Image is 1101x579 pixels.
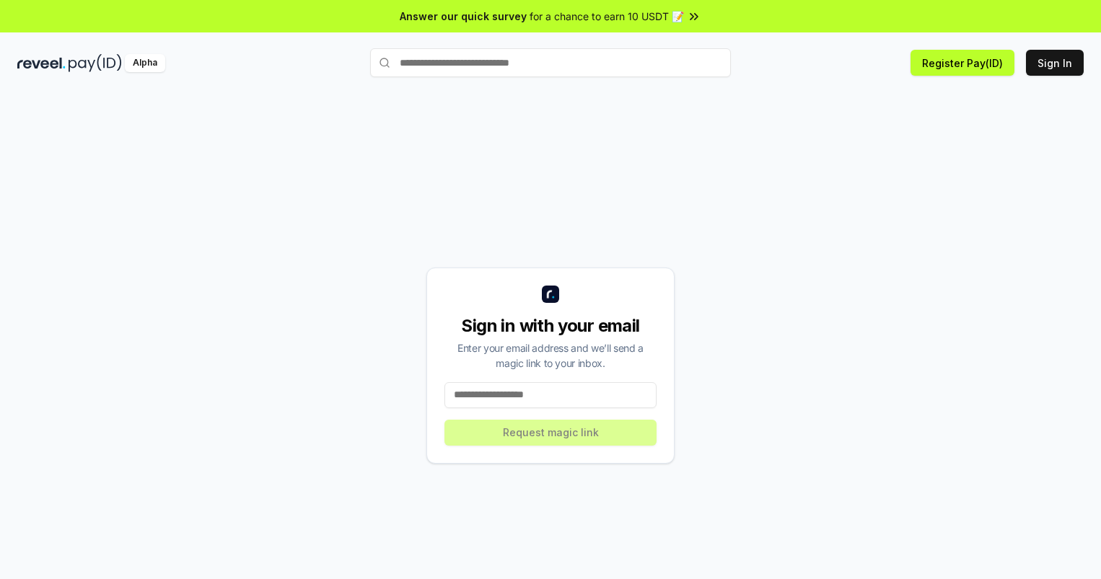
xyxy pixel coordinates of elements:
img: pay_id [69,54,122,72]
div: Alpha [125,54,165,72]
button: Sign In [1026,50,1084,76]
span: for a chance to earn 10 USDT 📝 [530,9,684,24]
span: Answer our quick survey [400,9,527,24]
img: reveel_dark [17,54,66,72]
div: Enter your email address and we’ll send a magic link to your inbox. [444,340,657,371]
img: logo_small [542,286,559,303]
button: Register Pay(ID) [911,50,1014,76]
div: Sign in with your email [444,314,657,337]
